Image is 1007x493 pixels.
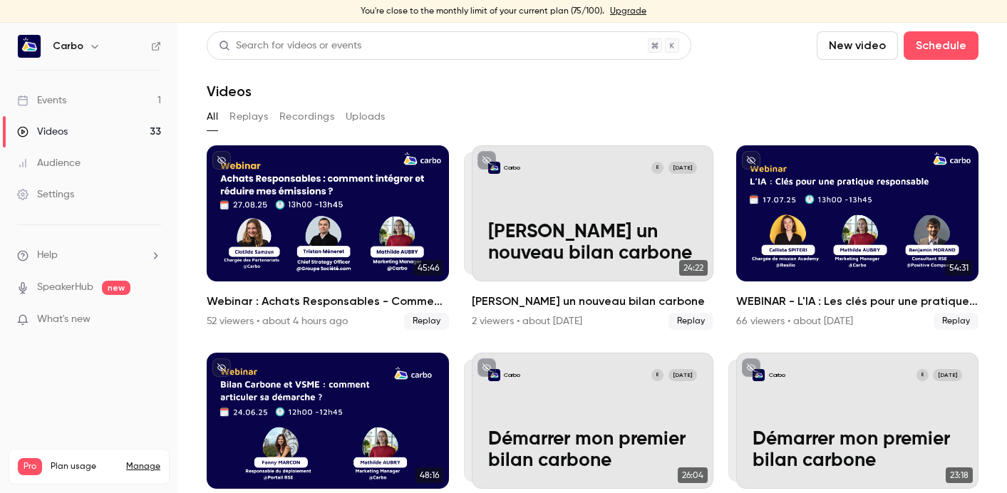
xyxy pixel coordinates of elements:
[472,145,714,330] li: Démarrer un nouveau bilan carbone
[933,369,962,381] span: [DATE]
[17,248,161,263] li: help-dropdown-opener
[477,358,496,377] button: unpublished
[207,145,449,330] li: Webinar : Achats Responsables - Comment intégrer et réduire mes émissions du scope 3 ?
[18,35,41,58] img: Carbo
[488,429,698,473] p: Démarrer mon premier bilan carbone
[769,371,785,380] p: Carbo
[413,260,443,276] span: 45:46
[51,461,118,472] span: Plan usage
[753,429,962,473] p: Démarrer mon premier bilan carbone
[53,39,83,53] h6: Carbo
[207,31,978,484] section: Videos
[207,293,449,310] h2: Webinar : Achats Responsables - Comment intégrer et réduire mes émissions du scope 3 ?
[916,368,929,382] div: E
[126,461,160,472] a: Manage
[504,164,520,172] p: Carbo
[946,467,973,483] span: 23:18
[668,313,713,330] span: Replay
[945,260,973,276] span: 54:31
[207,105,218,128] button: All
[102,281,130,295] span: new
[651,368,664,382] div: E
[404,313,449,330] span: Replay
[472,145,714,330] a: Démarrer un nouveau bilan carboneCarboE[DATE][PERSON_NAME] un nouveau bilan carbone24:22Démarrer ...
[279,105,334,128] button: Recordings
[742,358,760,377] button: unpublished
[736,314,853,328] div: 66 viewers • about [DATE]
[817,31,898,60] button: New video
[678,467,708,483] span: 26:04
[472,293,714,310] h2: [PERSON_NAME] un nouveau bilan carbone
[742,151,760,170] button: unpublished
[144,313,161,326] iframe: Noticeable Trigger
[17,187,74,202] div: Settings
[651,161,664,175] div: E
[415,467,443,483] span: 48:16
[17,156,81,170] div: Audience
[736,293,978,310] h2: WEBINAR - L'IA : Les clés pour une pratique responsable
[610,6,646,17] a: Upgrade
[679,260,708,276] span: 24:22
[17,93,66,108] div: Events
[37,280,93,295] a: SpeakerHub
[504,371,520,380] p: Carbo
[668,162,698,174] span: [DATE]
[346,105,386,128] button: Uploads
[219,38,361,53] div: Search for videos or events
[736,145,978,330] li: WEBINAR - L'IA : Les clés pour une pratique responsable
[736,145,978,330] a: 54:31WEBINAR - L'IA : Les clés pour une pratique responsable66 viewers • about [DATE]Replay
[18,458,42,475] span: Pro
[207,314,348,328] div: 52 viewers • about 4 hours ago
[668,369,698,381] span: [DATE]
[212,151,231,170] button: unpublished
[488,222,698,266] p: [PERSON_NAME] un nouveau bilan carbone
[229,105,268,128] button: Replays
[472,314,582,328] div: 2 viewers • about [DATE]
[207,145,449,330] a: 45:46Webinar : Achats Responsables - Comment intégrer et réduire mes émissions du scope 3 ?52 vie...
[17,125,68,139] div: Videos
[37,248,58,263] span: Help
[477,151,496,170] button: unpublished
[934,313,978,330] span: Replay
[904,31,978,60] button: Schedule
[207,83,252,100] h1: Videos
[212,358,231,377] button: unpublished
[37,312,91,327] span: What's new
